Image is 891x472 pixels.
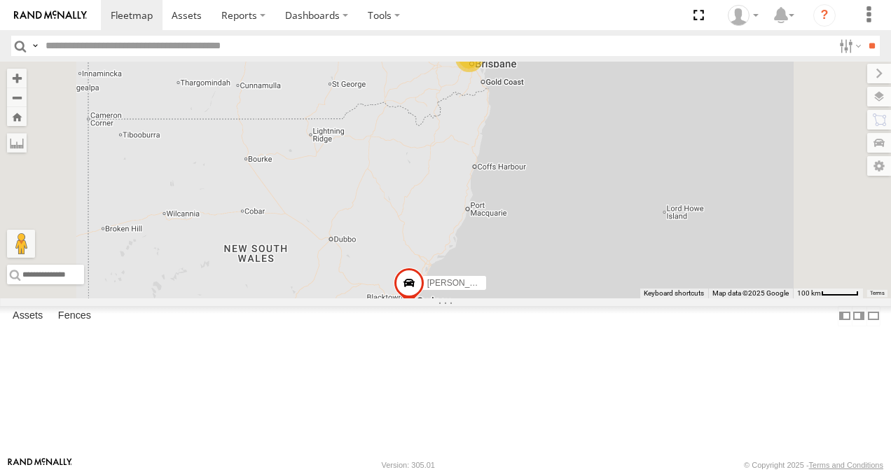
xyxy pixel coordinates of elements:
[7,69,27,88] button: Zoom in
[797,289,821,297] span: 100 km
[7,230,35,258] button: Drag Pegman onto the map to open Street View
[8,458,72,472] a: Visit our Website
[712,289,789,297] span: Map data ©2025 Google
[7,133,27,153] label: Measure
[813,4,836,27] i: ?
[7,88,27,107] button: Zoom out
[723,5,764,26] div: Marco DiBenedetto
[867,156,891,176] label: Map Settings
[744,461,883,469] div: © Copyright 2025 -
[644,289,704,298] button: Keyboard shortcuts
[51,306,98,326] label: Fences
[14,11,87,20] img: rand-logo.svg
[29,36,41,56] label: Search Query
[793,289,863,298] button: Map Scale: 100 km per 50 pixels
[7,107,27,126] button: Zoom Home
[866,306,880,326] label: Hide Summary Table
[852,306,866,326] label: Dock Summary Table to the Right
[834,36,864,56] label: Search Filter Options
[6,306,50,326] label: Assets
[382,461,435,469] div: Version: 305.01
[838,306,852,326] label: Dock Summary Table to the Left
[427,278,624,288] span: [PERSON_NAME] - 360NA6 [GEOGRAPHIC_DATA]
[809,461,883,469] a: Terms and Conditions
[870,291,885,296] a: Terms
